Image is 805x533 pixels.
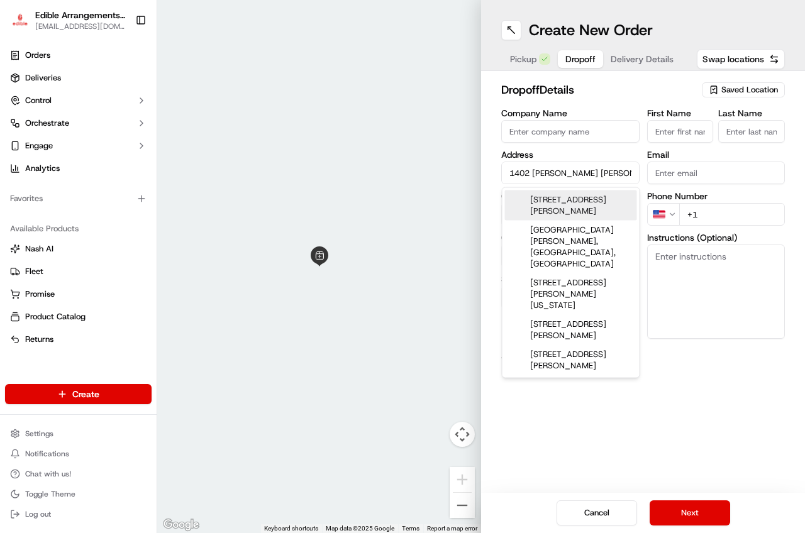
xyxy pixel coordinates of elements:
div: [STREET_ADDRESS][PERSON_NAME] [505,315,637,345]
div: Start new chat [43,120,206,133]
button: Product Catalog [5,307,152,327]
img: Nash [13,13,38,38]
span: Delivery Details [611,53,674,65]
label: First Name [647,109,714,118]
input: Enter email [647,162,786,184]
button: Next [650,500,730,525]
button: Create [5,384,152,404]
button: Map camera controls [450,422,475,447]
div: [STREET_ADDRESS][PERSON_NAME] [505,190,637,221]
div: Suggestions [502,187,640,378]
button: Orchestrate [5,113,152,133]
span: Create [72,388,99,400]
div: Available Products [5,219,152,239]
button: Nash AI [5,239,152,259]
span: Product Catalog [25,311,86,322]
span: Control [25,95,52,106]
a: Report a map error [427,525,477,532]
span: Nash AI [25,243,53,255]
a: Returns [10,334,147,345]
a: 📗Knowledge Base [8,177,101,200]
span: Saved Location [721,84,778,96]
span: Engage [25,140,53,151]
a: Product Catalog [10,311,147,322]
input: Enter last name [718,120,785,143]
label: Company Name [501,109,640,118]
button: Swap locations [697,49,785,69]
h1: Create New Order [529,20,653,40]
span: Map data ©2025 Google [326,525,394,532]
a: 💻API Documentation [101,177,207,200]
label: Email [647,150,786,159]
a: Promise [10,288,147,300]
span: Fleet [25,266,43,277]
img: 1736555255976-a54dd68f-1ca7-489b-9aae-adbdc363a1c4 [13,120,35,143]
span: Notifications [25,449,69,459]
button: Edible Arrangements - San Antonio, TXEdible Arrangements - [GEOGRAPHIC_DATA], [GEOGRAPHIC_DATA][E... [5,5,130,35]
span: API Documentation [119,182,202,195]
label: Address [501,150,640,159]
button: Settings [5,425,152,442]
a: Open this area in Google Maps (opens a new window) [160,517,202,533]
button: Promise [5,284,152,304]
input: Enter address [501,162,640,184]
input: Enter first name [647,120,714,143]
a: Orders [5,45,152,65]
span: Settings [25,429,53,439]
a: Terms (opens in new tab) [402,525,419,532]
button: Keyboard shortcuts [264,524,318,533]
span: Dropoff [565,53,596,65]
button: Advanced [501,349,785,361]
label: Last Name [718,109,785,118]
button: Returns [5,329,152,349]
a: Nash AI [10,243,147,255]
div: 💻 [106,184,116,194]
button: [EMAIL_ADDRESS][DOMAIN_NAME] [35,21,125,31]
span: Pylon [125,213,152,223]
span: Log out [25,509,51,519]
h2: dropoff Details [501,81,699,99]
label: Instructions (Optional) [647,233,786,242]
button: Start new chat [214,124,229,139]
button: Saved Location [702,81,785,99]
input: Got a question? Start typing here... [33,81,226,94]
button: Control [5,91,152,111]
span: Orchestrate [25,118,69,129]
p: Welcome 👋 [13,50,229,70]
span: Analytics [25,163,60,174]
button: Fleet [5,261,152,282]
div: We're available if you need us! [43,133,159,143]
label: Phone Number [647,192,786,201]
span: Pickup [510,53,536,65]
a: Fleet [10,266,147,277]
span: Swap locations [702,53,764,65]
div: 📗 [13,184,23,194]
img: Edible Arrangements - San Antonio, TX [10,11,30,30]
button: Edible Arrangements - [GEOGRAPHIC_DATA], [GEOGRAPHIC_DATA] [35,9,125,21]
a: Deliveries [5,68,152,88]
span: Orders [25,50,50,61]
span: Deliveries [25,72,61,84]
input: Enter phone number [679,203,786,226]
input: Enter company name [501,120,640,143]
button: Zoom out [450,493,475,518]
div: [STREET_ADDRESS][PERSON_NAME] [505,345,637,375]
span: Returns [25,334,53,345]
a: Powered byPylon [89,212,152,223]
button: Toggle Theme [5,485,152,503]
span: Toggle Theme [25,489,75,499]
div: [STREET_ADDRESS][PERSON_NAME][US_STATE] [505,273,637,315]
button: Zoom in [450,467,475,492]
a: Analytics [5,158,152,179]
div: Favorites [5,189,152,209]
div: [GEOGRAPHIC_DATA][PERSON_NAME], [GEOGRAPHIC_DATA], [GEOGRAPHIC_DATA] [505,221,637,273]
span: Knowledge Base [25,182,96,195]
button: Engage [5,136,152,156]
span: Chat with us! [25,469,71,479]
img: Google [160,517,202,533]
button: Log out [5,505,152,523]
button: Notifications [5,445,152,463]
button: Cancel [557,500,637,525]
